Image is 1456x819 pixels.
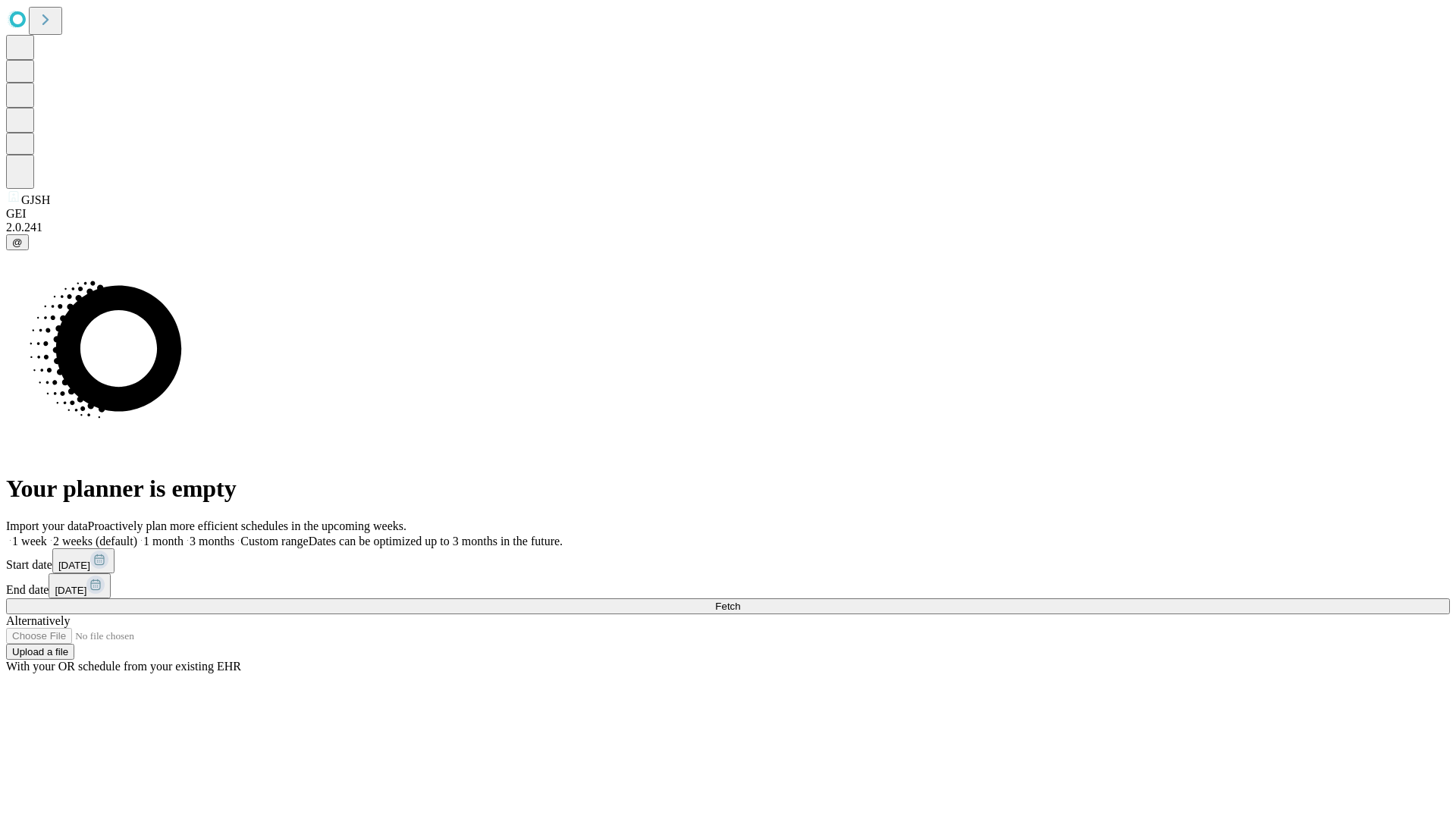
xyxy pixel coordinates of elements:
span: 3 months [190,535,234,548]
span: Fetch [715,601,740,612]
div: Start date [6,548,1450,573]
button: [DATE] [52,548,115,573]
span: 1 month [143,535,184,548]
div: GEI [6,207,1450,221]
span: GJSH [21,193,50,206]
span: 2 weeks (default) [53,535,137,548]
div: 2.0.241 [6,221,1450,234]
span: @ [12,237,23,248]
h1: Your planner is empty [6,475,1450,503]
button: @ [6,234,29,250]
span: Proactively plan more efficient schedules in the upcoming weeks. [88,519,406,532]
span: Import your data [6,519,88,532]
button: [DATE] [49,573,111,598]
button: Fetch [6,598,1450,614]
span: Alternatively [6,614,70,627]
span: Custom range [240,535,308,548]
button: Upload a file [6,644,74,660]
div: End date [6,573,1450,598]
span: Dates can be optimized up to 3 months in the future. [309,535,563,548]
span: 1 week [12,535,47,548]
span: [DATE] [58,560,90,571]
span: [DATE] [55,585,86,596]
span: With your OR schedule from your existing EHR [6,660,241,673]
